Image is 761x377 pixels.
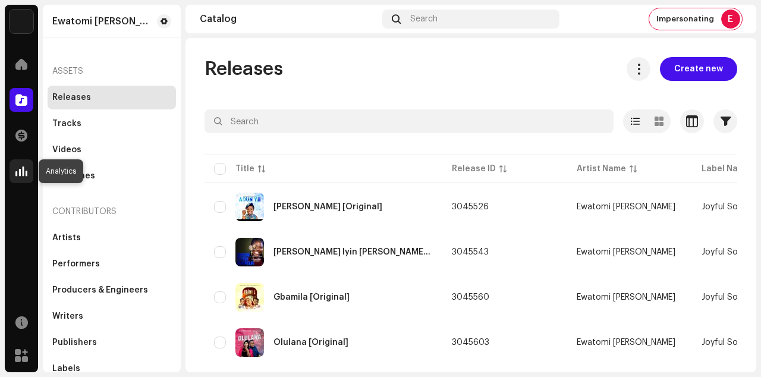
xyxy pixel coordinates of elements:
[48,86,176,109] re-m-nav-item: Releases
[52,285,148,295] div: Producers & Engineers
[235,163,254,175] div: Title
[48,304,176,328] re-m-nav-item: Writers
[577,248,683,256] span: Ewatomi Monica Augustine
[52,17,152,26] div: Ewatomi Monica Augustine
[577,203,675,211] div: Ewatomi [PERSON_NAME]
[660,57,737,81] button: Create new
[674,57,723,81] span: Create new
[52,338,97,347] div: Publishers
[273,203,382,211] div: Adun Yi [Original]
[48,138,176,162] re-m-nav-item: Videos
[48,112,176,136] re-m-nav-item: Tracks
[273,338,348,347] div: Olulana [Original]
[52,171,95,181] div: Ringtones
[52,312,83,321] div: Writers
[52,233,81,243] div: Artists
[200,14,378,24] div: Catalog
[577,163,626,175] div: Artist Name
[235,193,264,221] img: 7a7246e7-4331-4f1b-91b9-3f898750cace
[10,10,33,33] img: 7951d5c0-dc3c-4d78-8e51-1b6de87acfd8
[48,252,176,276] re-m-nav-item: Performers
[452,338,489,347] span: 3045603
[410,14,438,24] span: Search
[273,248,433,256] div: Orin Iyin Maria [Original]
[48,164,176,188] re-m-nav-item: Ringtones
[235,238,264,266] img: ad00c991-03b4-41a5-95a5-1bf29f10a621
[48,57,176,86] re-a-nav-header: Assets
[452,293,489,301] span: 3045560
[235,283,264,312] img: 4aed3bec-899e-49ea-a7fc-e511510df3f4
[205,57,283,81] span: Releases
[52,93,91,102] div: Releases
[235,328,264,357] img: 43f62828-b565-45cb-ab14-56ab7c39dcc6
[721,10,740,29] div: E
[52,145,81,155] div: Videos
[52,119,81,128] div: Tracks
[48,278,176,302] re-m-nav-item: Producers & Engineers
[273,293,350,301] div: Gbamila [Original]
[577,248,675,256] div: Ewatomi [PERSON_NAME]
[577,338,683,347] span: Ewatomi Monica Augustine
[702,163,750,175] div: Label Name
[48,331,176,354] re-m-nav-item: Publishers
[577,293,683,301] span: Ewatomi Monica Augustine
[205,109,614,133] input: Search
[52,259,100,269] div: Performers
[52,364,80,373] div: Labels
[577,338,675,347] div: Ewatomi [PERSON_NAME]
[452,203,489,211] span: 3045526
[656,14,714,24] span: Impersonating
[48,226,176,250] re-m-nav-item: Artists
[48,197,176,226] re-a-nav-header: Contributors
[452,248,489,256] span: 3045543
[577,203,683,211] span: Ewatomi Monica Augustine
[577,293,675,301] div: Ewatomi [PERSON_NAME]
[452,163,496,175] div: Release ID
